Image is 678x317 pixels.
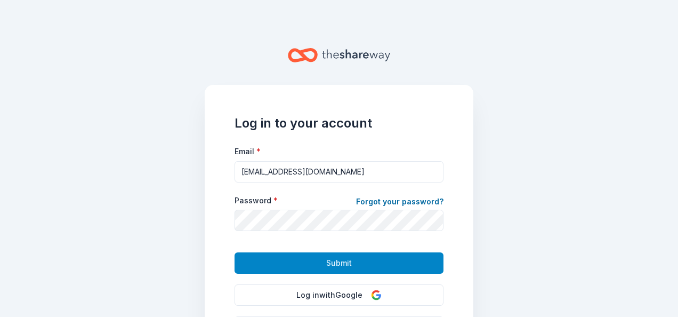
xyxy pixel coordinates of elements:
[235,252,443,274] button: Submit
[356,195,443,210] a: Forgot your password?
[235,284,443,306] button: Log inwithGoogle
[371,290,382,300] img: Google Logo
[235,195,278,206] label: Password
[235,115,443,132] h1: Log in to your account
[235,146,261,157] label: Email
[326,257,352,270] span: Submit
[288,43,390,68] a: Home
